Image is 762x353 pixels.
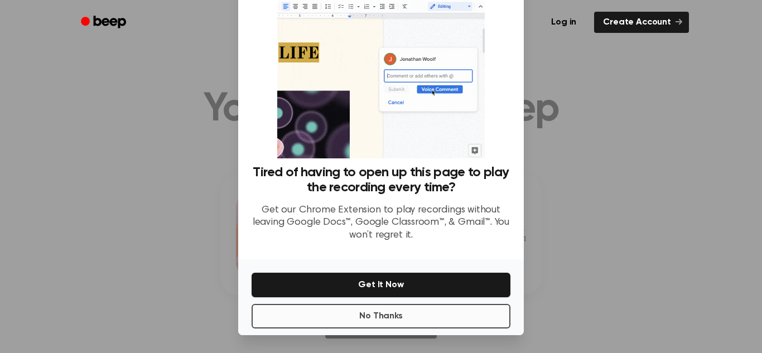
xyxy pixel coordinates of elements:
[252,273,510,297] button: Get It Now
[540,9,587,35] a: Log in
[252,304,510,328] button: No Thanks
[252,204,510,242] p: Get our Chrome Extension to play recordings without leaving Google Docs™, Google Classroom™, & Gm...
[594,12,689,33] a: Create Account
[73,12,136,33] a: Beep
[252,165,510,195] h3: Tired of having to open up this page to play the recording every time?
